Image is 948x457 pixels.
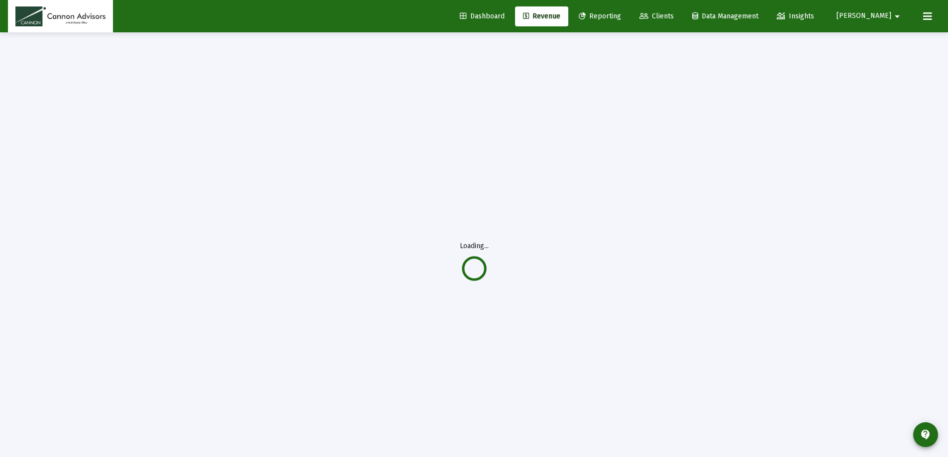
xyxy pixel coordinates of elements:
span: Revenue [523,12,560,20]
span: Insights [777,12,814,20]
span: Data Management [692,12,758,20]
a: Dashboard [452,6,513,26]
a: Data Management [684,6,766,26]
span: [PERSON_NAME] [837,12,891,20]
span: Clients [639,12,674,20]
button: [PERSON_NAME] [825,6,915,26]
a: Reporting [571,6,629,26]
mat-icon: contact_support [920,429,932,441]
img: Dashboard [15,6,105,26]
a: Insights [769,6,822,26]
a: Revenue [515,6,568,26]
a: Clients [632,6,682,26]
span: Reporting [579,12,621,20]
mat-icon: arrow_drop_down [891,6,903,26]
span: Dashboard [460,12,505,20]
